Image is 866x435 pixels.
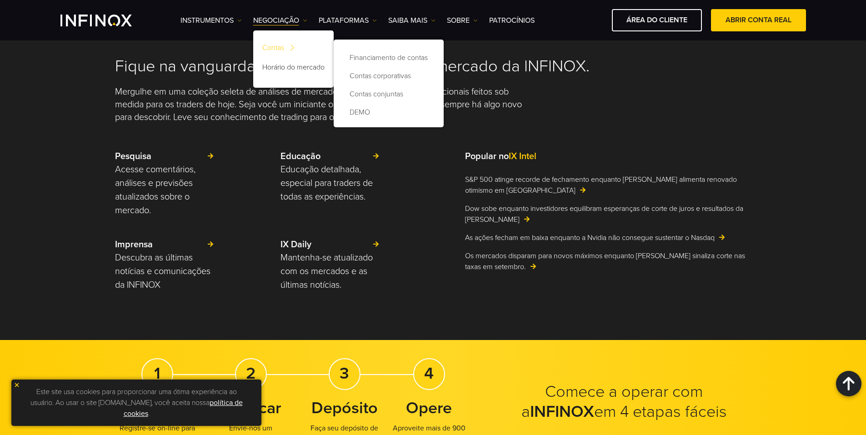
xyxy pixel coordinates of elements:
h2: Comece a operar com a em 4 etapas fáceis [511,382,738,422]
a: Contas [253,40,334,59]
a: Pesquisa Acesse comentários, análises e previsões atualizados sobre o mercado. [115,150,215,217]
a: Dow sobe enquanto investidores equilibram esperanças de corte de juros e resultados da [PERSON_NAME] [465,203,751,225]
span: IX Intel [509,151,536,162]
p: Acesse comentários, análises e previsões atualizados sobre o mercado. [115,163,215,217]
a: Imprensa Descubra as últimas notícias e comunicações da INFINOX [115,238,215,292]
a: Saiba mais [388,15,436,26]
a: As ações fecham em baixa enquanto a Nvidia não consegue sustentar o Nasdaq [465,232,751,243]
a: DEMO [343,103,435,121]
strong: Educação [280,151,320,162]
strong: IX Daily [280,239,311,250]
p: Mantenha-se atualizado com os mercados e as últimas notícias. [280,251,380,292]
strong: Imprensa [115,239,153,250]
p: Mergulhe em uma coleção seleta de análises de mercado, pesquisas e artigos educacionais feitos so... [115,85,535,124]
a: ABRIR CONTA REAL [711,9,806,31]
a: Os mercados disparam para novos máximos enquanto [PERSON_NAME] sinaliza corte nas taxas em setembro. [465,250,751,272]
strong: 1 [154,364,160,383]
strong: Depósito [311,398,378,418]
a: NEGOCIAÇÃO [253,15,307,26]
a: Contas corporativas [343,67,435,85]
a: IX Daily Mantenha-se atualizado com os mercados e as últimas notícias. [280,238,380,292]
a: INFINOX Logo [60,15,153,26]
a: Instrumentos [180,15,242,26]
strong: INFINOX [530,402,594,421]
a: ÁREA DO CLIENTE [612,9,702,31]
strong: 3 [340,364,349,383]
p: Este site usa cookies para proporcionar uma ótima experiência ao usuário. Ao usar o site [DOMAIN_... [16,384,257,421]
a: Horário do mercado [253,59,334,79]
h2: Fique na vanguarda com o conhecimento de mercado da INFINOX. [115,56,751,76]
a: Contas conjuntas [343,85,435,103]
strong: Pesquisa [115,151,151,162]
a: Educação Educação detalhada, especial para traders de todas as experiências. [280,150,380,204]
img: yellow close icon [14,382,20,388]
strong: Popular no [465,151,536,162]
a: S&P 500 atinge recorde de fechamento enquanto [PERSON_NAME] alimenta renovado otimismo em [GEOGRA... [465,174,751,196]
a: SOBRE [447,15,478,26]
strong: 4 [424,364,434,383]
strong: 2 [246,364,255,383]
p: Descubra as últimas notícias e comunicações da INFINOX [115,251,215,292]
a: PLATAFORMAS [319,15,377,26]
p: Educação detalhada, especial para traders de todas as experiências. [280,163,380,204]
a: Patrocínios [489,15,535,26]
strong: Opere [406,398,452,418]
a: Financiamento de contas [343,49,435,67]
